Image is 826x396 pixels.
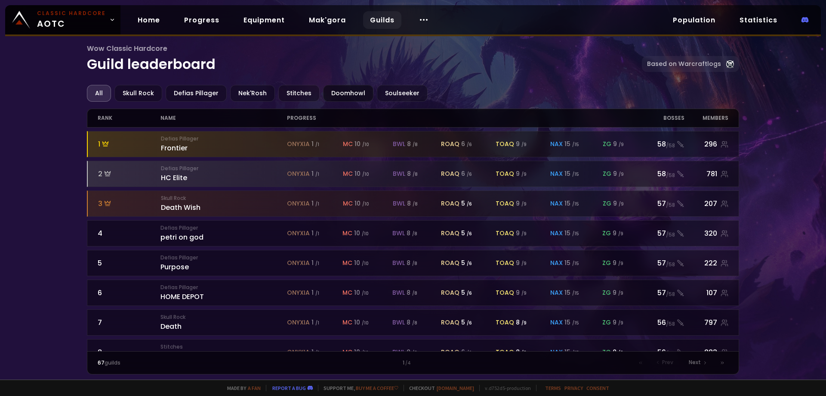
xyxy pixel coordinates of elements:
[98,168,161,179] div: 2
[441,169,459,178] span: roaq
[634,287,684,298] div: 57
[564,140,579,149] div: 15
[160,343,287,351] small: Stitches
[634,198,684,209] div: 57
[362,320,369,326] small: / 10
[550,259,563,268] span: nax
[160,284,287,302] div: HOME DEPOT
[666,231,675,239] small: / 58
[437,385,474,391] a: [DOMAIN_NAME]
[461,169,472,178] div: 6
[413,171,418,178] small: / 8
[407,229,417,238] div: 8
[287,288,310,297] span: onyxia
[222,385,261,391] span: Made by
[662,359,673,366] span: Prev
[160,313,287,332] div: Death
[564,348,579,357] div: 15
[550,229,563,238] span: nax
[131,11,167,29] a: Home
[572,349,579,356] small: / 15
[393,199,405,208] span: bwl
[311,259,319,268] div: 1
[287,348,310,357] span: onyxia
[467,141,472,148] small: / 6
[392,348,405,357] span: bwl
[516,169,527,178] div: 9
[564,229,579,238] div: 15
[342,348,352,357] span: mc
[572,260,579,267] small: / 15
[516,140,527,149] div: 9
[87,43,642,75] h1: Guild leaderboard
[634,109,684,127] div: Bosses
[343,199,353,208] span: mc
[342,259,352,268] span: mc
[521,320,527,326] small: / 9
[564,199,579,208] div: 15
[550,140,563,149] span: nax
[161,165,287,172] small: Defias Pillager
[315,320,319,326] small: / 1
[161,194,287,202] small: Skull Rock
[733,11,784,29] a: Statistics
[461,318,472,327] div: 5
[441,229,459,238] span: roaq
[98,228,161,239] div: 4
[98,287,161,298] div: 6
[412,290,417,296] small: / 8
[572,320,579,326] small: / 15
[98,198,161,209] div: 3
[362,201,369,207] small: / 10
[98,317,161,328] div: 7
[354,259,369,268] div: 10
[255,359,570,367] div: 1
[461,288,472,297] div: 5
[98,347,161,358] div: 8
[407,318,417,327] div: 8
[619,171,624,178] small: / 9
[613,229,623,238] div: 9
[441,288,459,297] span: roaq
[467,349,472,356] small: / 6
[160,224,287,232] small: Defias Pillager
[37,9,106,30] span: AOTC
[315,231,319,237] small: / 1
[413,141,418,148] small: / 8
[618,290,623,296] small: / 9
[602,259,611,268] span: zg
[362,290,369,296] small: / 10
[684,258,729,268] div: 222
[98,359,105,366] span: 67
[496,318,514,327] span: toaq
[315,201,319,207] small: / 1
[412,320,417,326] small: / 8
[37,9,106,17] small: Classic Hardcore
[407,259,417,268] div: 8
[362,171,369,178] small: / 10
[602,288,611,297] span: zg
[602,348,611,357] span: zg
[613,348,623,357] div: 8
[602,229,611,238] span: zg
[160,254,287,272] div: Purpose
[618,320,623,326] small: / 9
[634,258,684,268] div: 57
[392,318,405,327] span: bwl
[684,139,729,150] div: 296
[354,140,369,149] div: 10
[521,290,527,296] small: / 9
[496,229,514,238] span: toaq
[603,140,611,149] span: zg
[521,231,527,237] small: / 9
[586,385,609,391] a: Consent
[354,169,369,178] div: 10
[467,171,472,178] small: / 6
[496,199,514,208] span: toaq
[87,43,642,54] span: Wow Classic Hardcore
[572,231,579,237] small: / 15
[311,318,319,327] div: 1
[521,171,527,178] small: / 9
[166,85,227,102] div: Defias Pillager
[315,171,319,178] small: / 1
